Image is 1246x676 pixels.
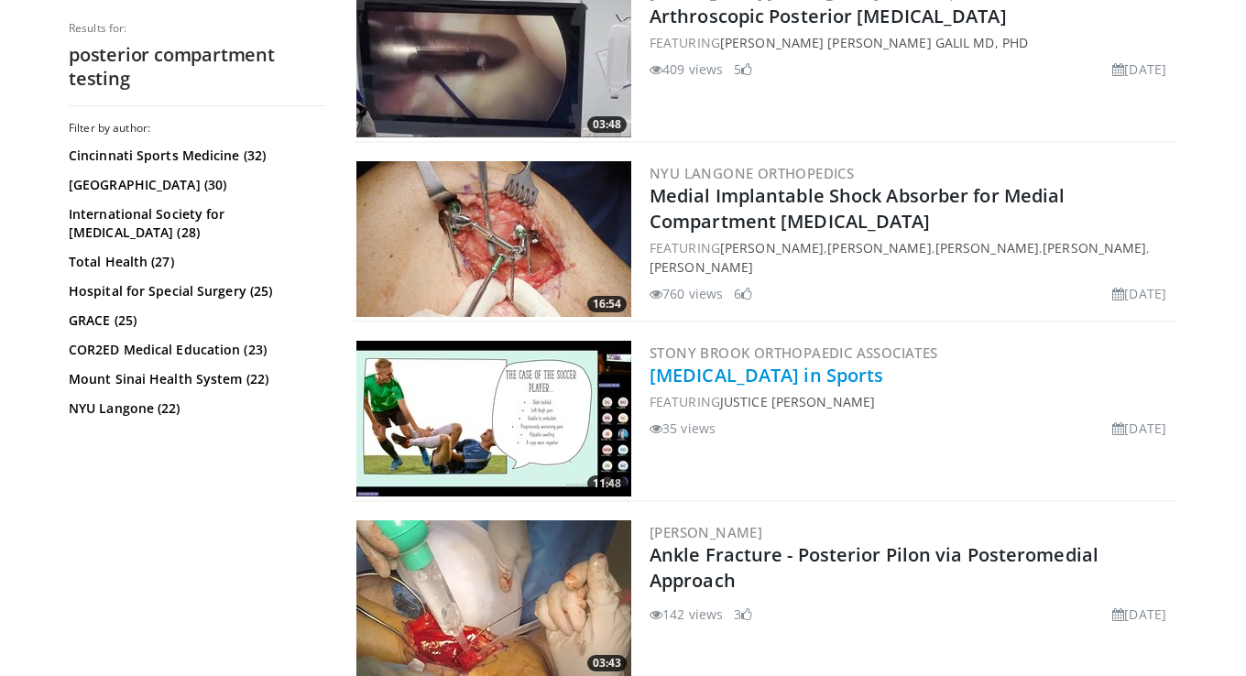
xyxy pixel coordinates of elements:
span: 16:54 [587,296,627,312]
span: 03:43 [587,655,627,671]
span: 03:48 [587,116,627,133]
li: 5 [734,60,752,79]
a: Total Health (27) [69,253,321,271]
a: Justice [PERSON_NAME] [720,393,875,410]
li: [DATE] [1112,284,1166,303]
img: 05adcb92-7fbc-476d-84bd-18e81b9cb5ad.jpg.300x170_q85_crop-smart_upscale.jpg [356,161,631,317]
a: GRACE (25) [69,311,321,330]
a: [PERSON_NAME] [827,239,931,256]
li: 760 views [650,284,723,303]
a: NYU Langone (22) [69,399,321,418]
a: COR2ED Medical Education (23) [69,341,321,359]
p: Results for: [69,21,325,36]
a: International Society for [MEDICAL_DATA] (28) [69,205,321,242]
a: Ankle Fracture - Posterior Pilon via Posteromedial Approach [650,542,1098,593]
li: 6 [734,284,752,303]
a: [PERSON_NAME] [650,523,762,541]
li: 142 views [650,605,723,624]
img: e384fb8a-f4bd-410d-a5b4-472c618d94ed.300x170_q85_crop-smart_upscale.jpg [356,520,631,676]
a: Arthroscopic Posterior [MEDICAL_DATA] [650,4,1007,28]
span: 11:48 [587,475,627,492]
div: FEATURING , , , , [650,238,1174,277]
a: [MEDICAL_DATA] in Sports [650,363,883,387]
li: 409 views [650,60,723,79]
a: [PERSON_NAME] [PERSON_NAME] Galil MD, PhD [720,34,1028,51]
div: FEATURING [650,33,1174,52]
a: NYU Langone Orthopedics [650,164,854,182]
a: [PERSON_NAME] [1043,239,1146,256]
li: [DATE] [1112,419,1166,438]
a: [PERSON_NAME] [935,239,1039,256]
a: 11:48 [356,341,631,496]
h3: Filter by author: [69,121,325,136]
a: Cincinnati Sports Medicine (32) [69,147,321,165]
li: [DATE] [1112,605,1166,624]
li: 35 views [650,419,716,438]
a: Hospital for Special Surgery (25) [69,282,321,300]
h2: posterior compartment testing [69,43,325,91]
a: [PERSON_NAME] [720,239,824,256]
img: da861f59-dec0-43de-afd3-d8a416eeddeb.300x170_q85_crop-smart_upscale.jpg [356,341,631,496]
a: 03:43 [356,520,631,676]
a: Stony Brook Orthopaedic Associates [650,343,938,362]
li: [DATE] [1112,60,1166,79]
a: Mount Sinai Health System (22) [69,370,321,388]
a: [GEOGRAPHIC_DATA] (30) [69,176,321,194]
div: FEATURING [650,392,1174,411]
a: Medial Implantable Shock Absorber for Medial Compartment [MEDICAL_DATA] [650,183,1065,234]
a: 16:54 [356,161,631,317]
li: 3 [734,605,752,624]
a: [PERSON_NAME] [650,258,753,276]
